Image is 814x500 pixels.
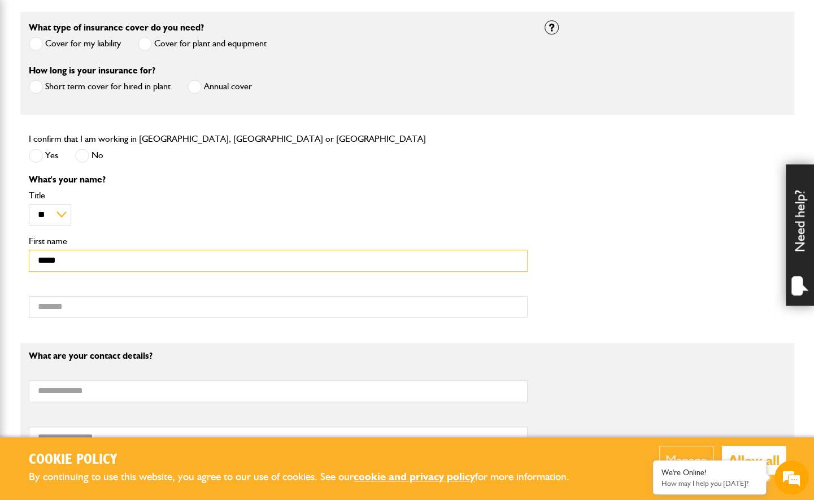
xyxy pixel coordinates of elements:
[29,134,426,144] label: I confirm that I am working in [GEOGRAPHIC_DATA], [GEOGRAPHIC_DATA] or [GEOGRAPHIC_DATA]
[15,205,206,339] textarea: Type your message and hit 'Enter'
[661,479,758,488] p: How may I help you today?
[29,149,58,163] label: Yes
[15,171,206,196] input: Enter your phone number
[29,191,528,200] label: Title
[29,468,588,486] p: By continuing to use this website, you agree to our use of cookies. See our for more information.
[29,23,204,32] label: What type of insurance cover do you need?
[138,37,267,51] label: Cover for plant and equipment
[29,351,528,360] p: What are your contact details?
[722,446,786,475] button: Allow all
[185,6,212,33] div: Minimize live chat window
[29,237,528,246] label: First name
[659,446,713,475] button: Manage
[661,468,758,477] div: We're Online!
[75,149,103,163] label: No
[29,37,121,51] label: Cover for my liability
[188,80,252,94] label: Annual cover
[354,470,475,483] a: cookie and privacy policy
[15,105,206,129] input: Enter your last name
[786,164,814,306] div: Need help?
[29,175,528,184] p: What's your name?
[154,348,205,363] em: Start Chat
[15,138,206,163] input: Enter your email address
[59,63,190,78] div: Chat with us now
[19,63,47,79] img: d_20077148190_company_1631870298795_20077148190
[29,80,171,94] label: Short term cover for hired in plant
[29,66,155,75] label: How long is your insurance for?
[29,451,588,469] h2: Cookie Policy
